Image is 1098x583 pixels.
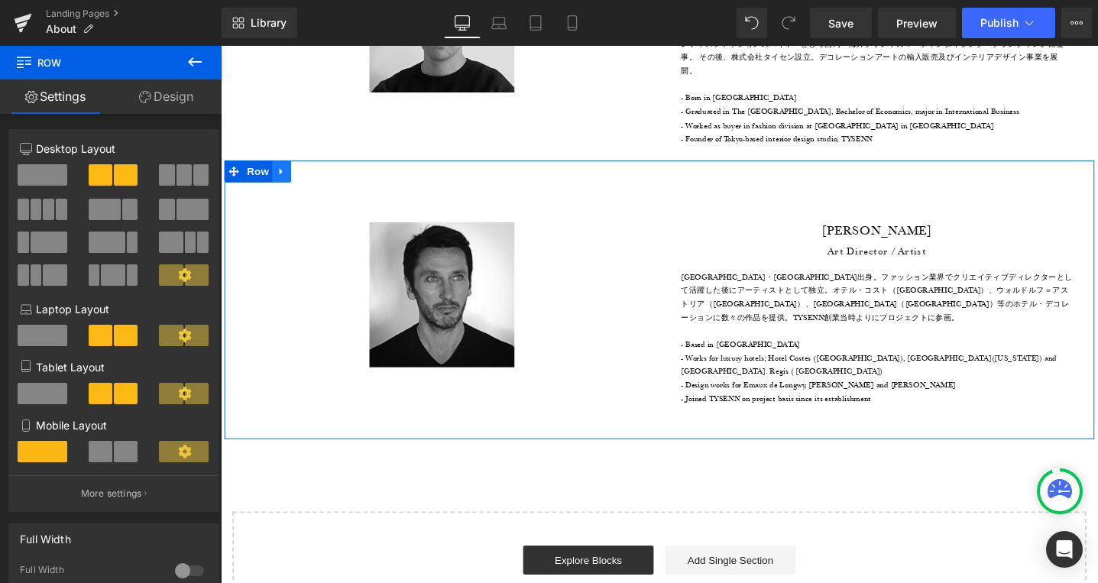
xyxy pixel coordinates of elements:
[24,121,54,144] span: Row
[468,526,606,557] a: Add Single Section
[222,8,297,38] a: New Library
[485,308,898,322] p: - Based in [GEOGRAPHIC_DATA]
[251,16,287,30] span: Library
[485,63,898,77] p: - Graduated in The [GEOGRAPHIC_DATA], Bachelor of Economics, major in International Business
[640,209,743,222] span: Art Director / Artist
[319,526,456,557] a: Explore Blocks
[485,77,898,92] p: - Worked as buyer in fashion division at [GEOGRAPHIC_DATA] in [GEOGRAPHIC_DATA]
[9,475,219,511] button: More settings
[81,487,142,500] p: More settings
[828,15,853,31] span: Save
[111,79,222,114] a: Design
[485,365,898,380] p: - Joined TYSENN on project basis since its establishment
[20,417,208,433] p: Mobile Layout
[737,8,767,38] button: Undo
[554,8,591,38] a: Mobile
[485,322,898,351] p: - Works for luxury hotels; Hotel Costes ([GEOGRAPHIC_DATA]), [GEOGRAPHIC_DATA]([US_STATE]) and [G...
[896,15,938,31] span: Preview
[46,8,222,20] a: Landing Pages
[485,48,898,63] p: - Born in [GEOGRAPHIC_DATA]
[517,8,554,38] a: Tablet
[962,8,1055,38] button: Publish
[20,524,71,546] div: Full Width
[15,46,168,79] span: Row
[46,23,76,35] span: About
[485,351,898,365] p: - Design works for Emaux de Longwy, [PERSON_NAME] and [PERSON_NAME]
[1061,8,1092,38] button: More
[1046,531,1083,568] div: Open Intercom Messenger
[481,8,517,38] a: Laptop
[20,359,208,375] p: Tablet Layout
[485,186,898,202] h1: [PERSON_NAME]
[878,8,956,38] a: Preview
[20,301,208,317] p: Laptop Layout
[485,237,898,294] p: [GEOGRAPHIC_DATA]・[GEOGRAPHIC_DATA]出身。ファッション業界でクリエイティブディレクターとして活躍した後にアーティストとして独立。オテル・コスト（[GEOGRAP...
[20,564,160,580] div: Full Width
[20,141,208,157] p: Desktop Layout
[444,8,481,38] a: Desktop
[54,121,74,144] a: Expand / Collapse
[485,91,898,105] p: - Founder of Tokyo-based interior design studio; TYSENN
[773,8,804,38] button: Redo
[594,281,779,291] span: 。TYSENN創業当時よりにプロジェクトに参画。
[980,17,1019,29] span: Publish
